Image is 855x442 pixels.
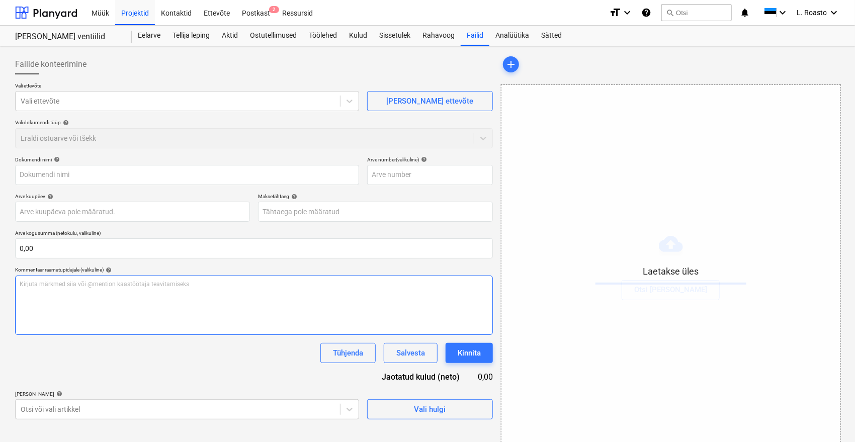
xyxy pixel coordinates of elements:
i: keyboard_arrow_down [777,7,789,19]
button: Tühjenda [320,343,376,363]
div: [PERSON_NAME] ettevõte [386,95,473,108]
div: Maksetähtaeg [258,193,493,200]
button: [PERSON_NAME] ettevõte [367,91,493,111]
span: help [104,267,112,273]
i: keyboard_arrow_down [828,7,840,19]
span: help [61,120,69,126]
input: Arve number [367,165,493,185]
span: add [505,58,517,70]
a: Ostutellimused [244,26,303,46]
i: Abikeskus [641,7,651,19]
span: help [54,391,62,397]
a: Sissetulek [373,26,416,46]
a: Tellija leping [166,26,216,46]
i: keyboard_arrow_down [621,7,633,19]
div: [PERSON_NAME] [15,391,359,397]
span: search [666,9,674,17]
div: [PERSON_NAME] ventiilid [15,32,120,42]
div: Kommentaar raamatupidajale (valikuline) [15,267,493,273]
button: Vali hulgi [367,399,493,419]
div: Arve number (valikuline) [367,156,493,163]
p: Arve kogusumma (netokulu, valikuline) [15,230,493,238]
div: Vali hulgi [414,403,446,416]
button: Otsi [661,4,732,21]
p: Vali ettevõte [15,82,359,91]
span: help [419,156,427,162]
a: Failid [461,26,489,46]
span: Failide konteerimine [15,58,87,70]
span: L. Roasto [797,9,827,17]
div: Salvesta [396,346,425,360]
div: Jaotatud kulud (neto) [362,371,476,383]
input: Arve kuupäeva pole määratud. [15,202,250,222]
button: Salvesta [384,343,438,363]
input: Tähtaega pole määratud [258,202,493,222]
a: Analüütika [489,26,535,46]
button: Kinnita [446,343,493,363]
div: Arve kuupäev [15,193,250,200]
span: help [289,194,297,200]
input: Dokumendi nimi [15,165,359,185]
i: notifications [740,7,750,19]
span: help [45,194,53,200]
div: 0,00 [476,371,493,383]
a: Töölehed [303,26,343,46]
a: Sätted [535,26,568,46]
i: format_size [609,7,621,19]
a: Eelarve [132,26,166,46]
input: Arve kogusumma (netokulu, valikuline) [15,238,493,258]
a: Aktid [216,26,244,46]
div: Dokumendi nimi [15,156,359,163]
div: Tühjenda [333,346,363,360]
p: Laetakse üles [595,266,746,278]
div: Kinnita [458,346,481,360]
span: 2 [269,6,279,13]
a: Rahavoog [416,26,461,46]
a: Kulud [343,26,373,46]
span: help [52,156,60,162]
div: Vali dokumendi tüüp [15,119,493,126]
